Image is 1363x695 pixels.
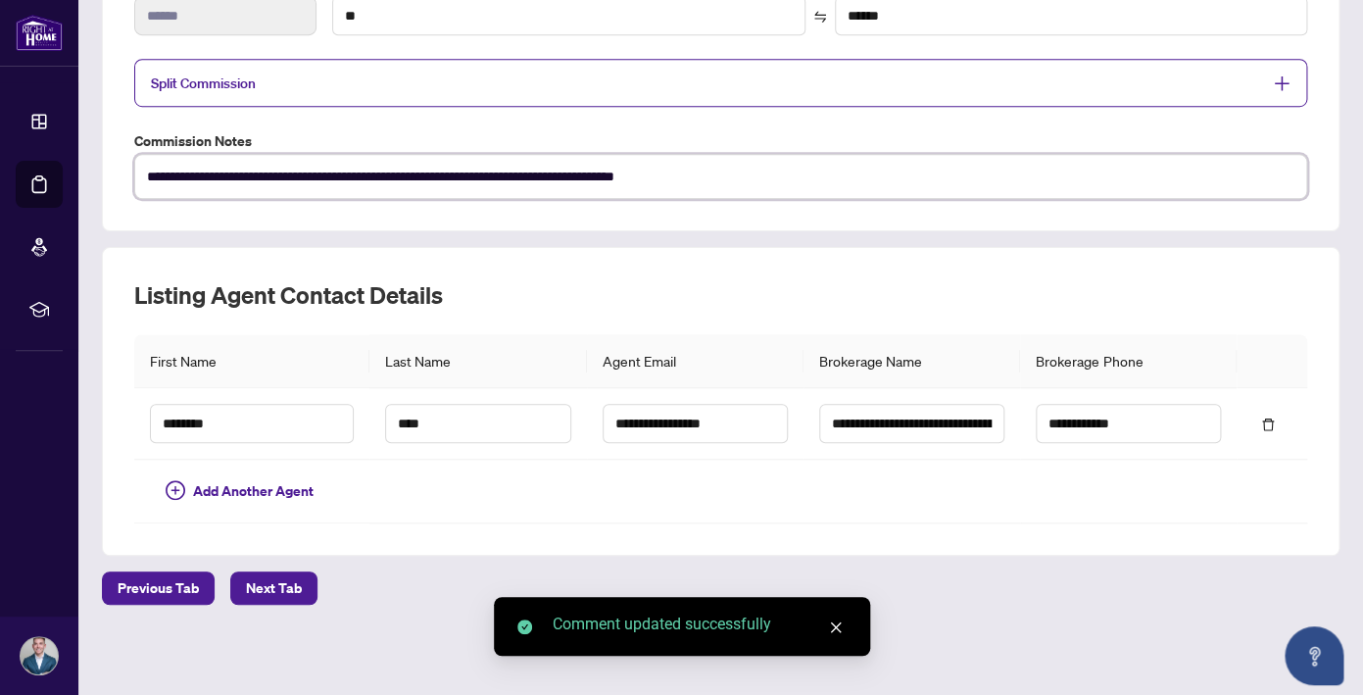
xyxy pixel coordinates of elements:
[1273,74,1290,92] span: plus
[813,10,827,24] span: swap
[118,572,199,604] span: Previous Tab
[16,15,63,51] img: logo
[150,475,329,507] button: Add Another Agent
[587,334,803,388] th: Agent Email
[230,571,317,605] button: Next Tab
[134,334,369,388] th: First Name
[166,480,185,500] span: plus-circle
[369,334,586,388] th: Last Name
[21,637,58,674] img: Profile Icon
[803,334,1020,388] th: Brokerage Name
[134,130,1307,152] label: Commission Notes
[134,59,1307,107] div: Split Commission
[1261,418,1275,431] span: delete
[134,279,1307,311] h2: Listing Agent Contact Details
[246,572,302,604] span: Next Tab
[102,571,215,605] button: Previous Tab
[829,621,843,634] span: close
[151,74,256,92] span: Split Commission
[1285,626,1343,685] button: Open asap
[825,617,847,638] a: Close
[553,613,847,636] div: Comment updated successfully
[517,620,532,634] span: check-circle
[193,480,314,502] span: Add Another Agent
[1020,334,1237,388] th: Brokerage Phone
